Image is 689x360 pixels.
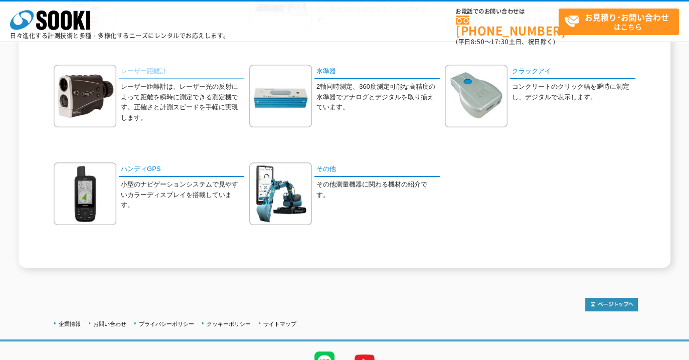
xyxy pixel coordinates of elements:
[139,321,194,327] a: プライバシーポリシー
[314,162,440,177] a: その他
[54,162,116,225] img: ハンディGPS
[559,9,679,35] a: お見積り･お問い合わせはこちら
[10,33,230,39] p: 日々進化する計測技術と多種・多様化するニーズにレンタルでお応えします。
[445,65,507,127] img: クラックアイ
[119,162,244,177] a: ハンディGPS
[121,82,244,123] p: レーザー距離計は、レーザー光の反射によって距離を瞬時に測定できる測定機です。正確さと計測スピードを手軽に実現します。
[512,82,635,103] p: コンクリートのクリック幅を瞬時に測定し、デジタルで表示します。
[207,321,251,327] a: クッキーポリシー
[249,162,312,225] img: その他
[456,9,559,15] span: お電話でのお問い合わせは
[585,11,669,23] strong: お見積り･お問い合わせ
[491,37,509,46] span: 17:30
[263,321,296,327] a: サイトマップ
[316,82,440,113] p: 2軸同時測定、360度測定可能な高精度の水準器でアナログとデジタルを取り揃えています。
[249,65,312,127] img: 水準器
[471,37,485,46] span: 8:50
[59,321,81,327] a: 企業情報
[119,65,244,79] a: レーザー距離計
[510,65,635,79] a: クラックアイ
[456,37,555,46] span: (平日 ～ 土日、祝日除く)
[456,16,559,36] a: [PHONE_NUMBER]
[316,179,440,201] p: その他測量機器に関わる機材の紹介です。
[314,65,440,79] a: 水準器
[564,9,678,34] span: はこちら
[585,298,638,311] img: トップページへ
[54,65,116,127] img: レーザー距離計
[93,321,126,327] a: お問い合わせ
[121,179,244,211] p: 小型のナビゲーションシステムで見やすいカラーディスプレイを搭載しています。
